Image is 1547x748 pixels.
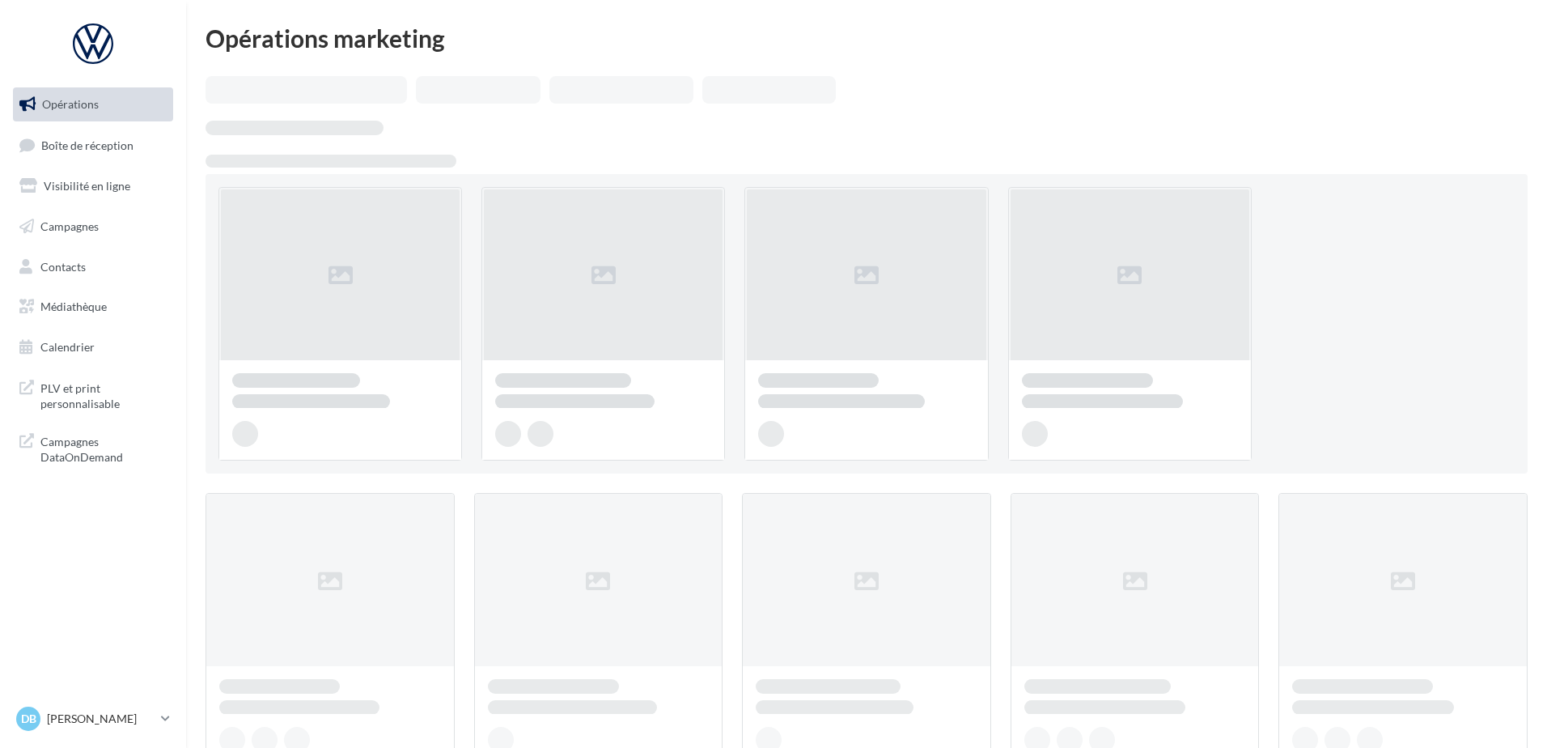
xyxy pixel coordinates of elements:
span: Opérations [42,97,99,111]
span: Contacts [40,259,86,273]
a: Médiathèque [10,290,176,324]
span: Médiathèque [40,300,107,313]
div: Opérations marketing [206,26,1528,50]
a: PLV et print personnalisable [10,371,176,419]
span: Campagnes DataOnDemand [40,431,167,465]
a: Calendrier [10,330,176,364]
a: Contacts [10,250,176,284]
a: DB [PERSON_NAME] [13,703,173,734]
a: Boîte de réception [10,128,176,163]
a: Visibilité en ligne [10,169,176,203]
a: Campagnes DataOnDemand [10,424,176,472]
span: DB [21,711,36,727]
span: Visibilité en ligne [44,179,130,193]
span: Boîte de réception [41,138,134,151]
p: [PERSON_NAME] [47,711,155,727]
a: Opérations [10,87,176,121]
a: Campagnes [10,210,176,244]
span: PLV et print personnalisable [40,377,167,412]
span: Calendrier [40,340,95,354]
span: Campagnes [40,219,99,233]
